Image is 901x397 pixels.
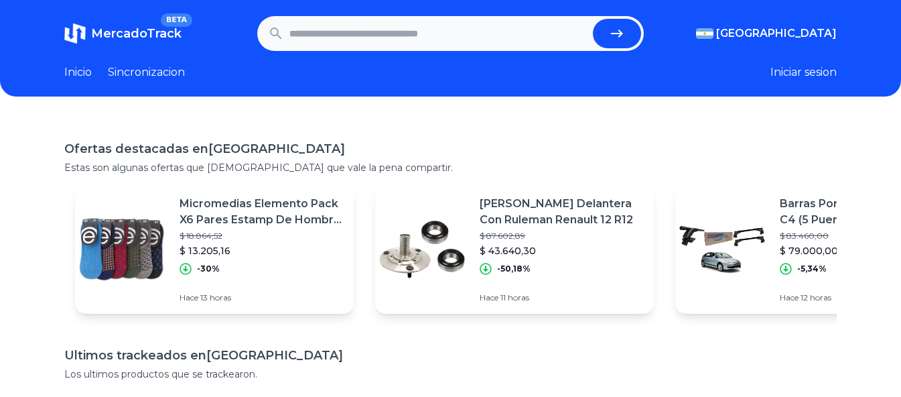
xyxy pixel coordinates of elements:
[480,292,643,303] p: Hace 11 horas
[180,292,343,303] p: Hace 13 horas
[64,161,837,174] p: Estas son algunas ofertas que [DEMOGRAPHIC_DATA] que vale la pena compartir.
[64,346,837,365] h1: Ultimos trackeados en [GEOGRAPHIC_DATA]
[64,139,837,158] h1: Ofertas destacadas en [GEOGRAPHIC_DATA]
[480,231,643,241] p: $ 87.602,89
[64,23,86,44] img: MercadoTrack
[75,203,169,296] img: Featured image
[180,231,343,241] p: $ 18.864,52
[161,13,192,27] span: BETA
[64,64,92,80] a: Inicio
[696,28,713,39] img: Argentina
[716,25,837,42] span: [GEOGRAPHIC_DATA]
[696,25,837,42] button: [GEOGRAPHIC_DATA]
[180,244,343,258] p: $ 13.205,16
[75,185,354,314] a: Featured imageMicromedias Elemento Pack X6 Pares Estamp De Hombre Art 012$ 18.864,52$ 13.205,16-3...
[375,185,654,314] a: Featured image[PERSON_NAME] Delantera Con Ruleman Renault 12 R12$ 87.602,89$ 43.640,30-50,18%Hace...
[770,64,837,80] button: Iniciar sesion
[797,264,827,274] p: -5,34%
[64,23,182,44] a: MercadoTrackBETA
[480,244,643,258] p: $ 43.640,30
[108,64,185,80] a: Sincronizacion
[375,203,469,296] img: Featured image
[480,196,643,228] p: [PERSON_NAME] Delantera Con Ruleman Renault 12 R12
[91,26,182,41] span: MercadoTrack
[180,196,343,228] p: Micromedias Elemento Pack X6 Pares Estamp De Hombre Art 012
[497,264,531,274] p: -50,18%
[675,203,769,296] img: Featured image
[64,367,837,381] p: Los ultimos productos que se trackearon.
[197,264,220,274] p: -30%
